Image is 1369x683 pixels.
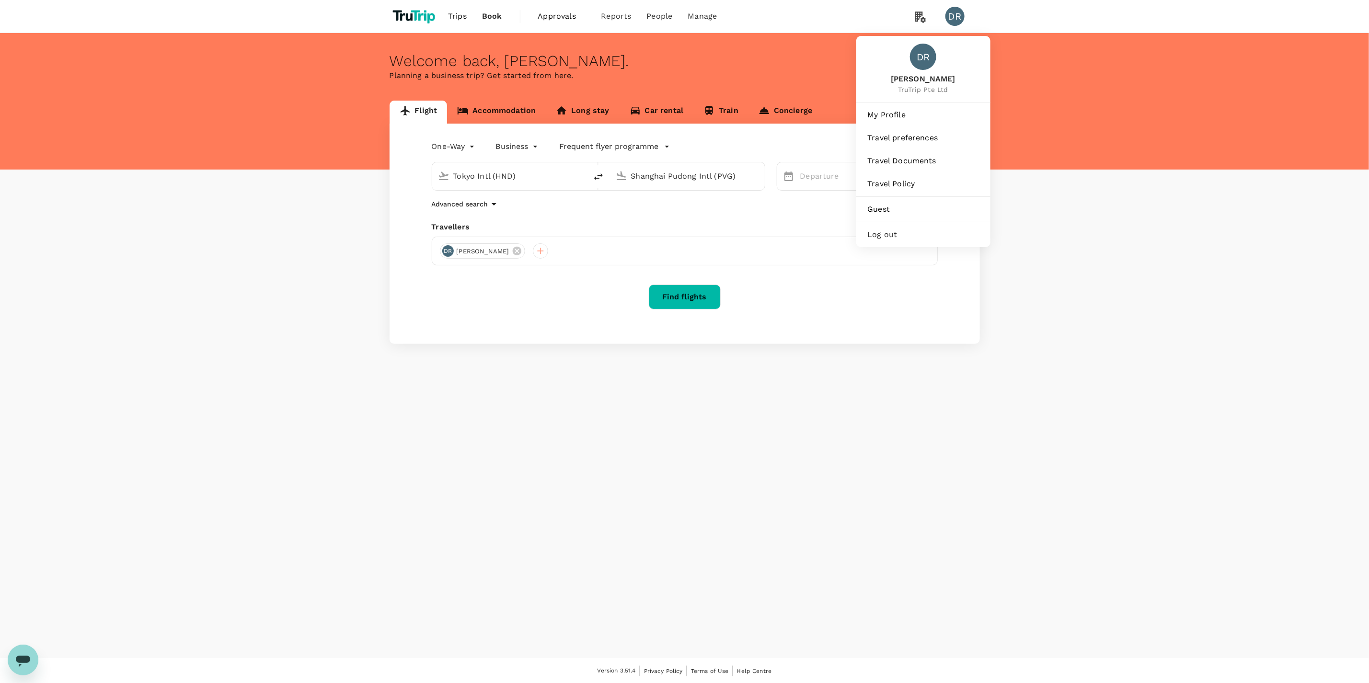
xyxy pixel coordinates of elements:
span: Terms of Use [691,668,729,674]
button: Find flights [649,285,721,309]
span: Travel Policy [868,178,979,190]
span: Reports [601,11,632,22]
a: Train [693,101,748,124]
a: Privacy Policy [644,666,683,676]
span: Travel preferences [868,132,979,144]
span: People [647,11,673,22]
span: Manage [688,11,717,22]
div: Welcome back , [PERSON_NAME] . [390,52,980,70]
a: Long stay [546,101,619,124]
span: Trips [448,11,467,22]
a: My Profile [860,104,987,125]
button: delete [587,165,610,188]
p: Advanced search [432,199,488,209]
a: Guest [860,199,987,220]
input: Depart from [453,169,567,183]
a: Travel Policy [860,173,987,194]
a: Car rental [620,101,694,124]
div: One-Way [432,139,477,154]
p: Planning a business trip? Get started from here. [390,70,980,81]
button: Open [580,175,582,177]
span: [PERSON_NAME] [451,247,515,256]
span: Version 3.51.4 [598,666,636,676]
a: Terms of Use [691,666,729,676]
div: Log out [860,224,987,245]
img: TruTrip logo [390,6,441,27]
a: Flight [390,101,448,124]
p: Departure [800,171,857,182]
div: DR [910,44,936,70]
a: Travel preferences [860,127,987,148]
div: Business [496,139,540,154]
span: Privacy Policy [644,668,683,674]
span: Log out [868,229,979,240]
a: Help Centre [737,666,772,676]
a: Accommodation [447,101,546,124]
span: Help Centre [737,668,772,674]
span: [PERSON_NAME] [891,74,955,85]
span: TruTrip Pte Ltd [891,85,955,94]
span: Book [482,11,502,22]
div: Travellers [432,221,938,233]
span: My Profile [868,109,979,121]
button: Advanced search [432,198,500,210]
button: Open [758,175,760,177]
iframe: Button to launch messaging window [8,645,38,675]
span: Travel Documents [868,155,979,167]
span: Guest [868,204,979,215]
div: DR [945,7,965,26]
a: Concierge [748,101,822,124]
span: Approvals [538,11,586,22]
div: DR [442,245,454,257]
a: Travel Documents [860,150,987,171]
div: DR[PERSON_NAME] [440,243,526,259]
p: Frequent flyer programme [559,141,658,152]
input: Going to [631,169,745,183]
button: Frequent flyer programme [559,141,670,152]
